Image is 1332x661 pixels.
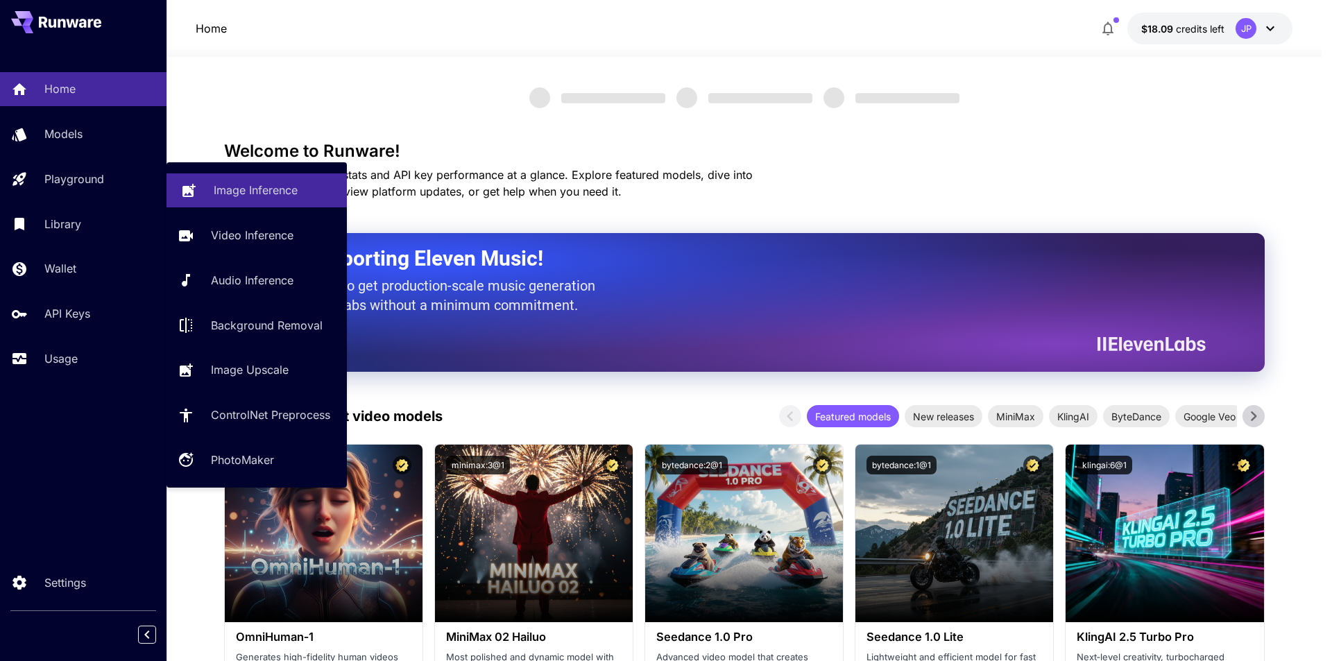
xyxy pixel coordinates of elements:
[813,456,832,474] button: Certified Model – Vetted for best performance and includes a commercial license.
[44,305,90,322] p: API Keys
[44,126,83,142] p: Models
[855,445,1053,622] img: alt
[656,456,728,474] button: bytedance:2@1
[603,456,622,474] button: Certified Model – Vetted for best performance and includes a commercial license.
[1103,409,1170,424] span: ByteDance
[393,456,411,474] button: Certified Model – Vetted for best performance and includes a commercial license.
[166,218,347,252] a: Video Inference
[988,409,1043,424] span: MiniMax
[196,20,227,37] p: Home
[259,246,1195,272] h2: Now Supporting Eleven Music!
[44,171,104,187] p: Playground
[236,630,411,644] h3: OmniHuman‑1
[44,350,78,367] p: Usage
[1236,18,1256,39] div: JP
[224,168,753,198] span: Check out your usage stats and API key performance at a glance. Explore featured models, dive int...
[1049,409,1098,424] span: KlingAI
[656,630,832,644] h3: Seedance 1.0 Pro
[211,452,274,468] p: PhotoMaker
[166,443,347,477] a: PhotoMaker
[645,445,843,622] img: alt
[166,353,347,387] a: Image Upscale
[1234,456,1253,474] button: Certified Model – Vetted for best performance and includes a commercial license.
[224,141,1265,161] h3: Welcome to Runware!
[211,406,330,423] p: ControlNet Preprocess
[211,317,323,334] p: Background Removal
[1176,23,1224,35] span: credits left
[214,182,298,198] p: Image Inference
[866,456,937,474] button: bytedance:1@1
[1141,22,1224,36] div: $18.09362
[211,227,293,243] p: Video Inference
[1127,12,1292,44] button: $18.09362
[166,308,347,342] a: Background Removal
[866,630,1042,644] h3: Seedance 1.0 Lite
[1175,409,1244,424] span: Google Veo
[1066,445,1263,622] img: alt
[446,456,510,474] button: minimax:3@1
[196,20,227,37] nav: breadcrumb
[138,626,156,644] button: Collapse sidebar
[166,173,347,207] a: Image Inference
[44,80,76,97] p: Home
[44,260,76,277] p: Wallet
[166,398,347,432] a: ControlNet Preprocess
[1023,456,1042,474] button: Certified Model – Vetted for best performance and includes a commercial license.
[807,409,899,424] span: Featured models
[211,361,289,378] p: Image Upscale
[905,409,982,424] span: New releases
[148,622,166,647] div: Collapse sidebar
[259,276,606,315] p: The only way to get production-scale music generation from Eleven Labs without a minimum commitment.
[446,630,622,644] h3: MiniMax 02 Hailuo
[1077,630,1252,644] h3: KlingAI 2.5 Turbo Pro
[1077,456,1132,474] button: klingai:6@1
[44,216,81,232] p: Library
[44,574,86,591] p: Settings
[1141,23,1176,35] span: $18.09
[225,445,422,622] img: alt
[435,445,633,622] img: alt
[166,264,347,298] a: Audio Inference
[211,272,293,289] p: Audio Inference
